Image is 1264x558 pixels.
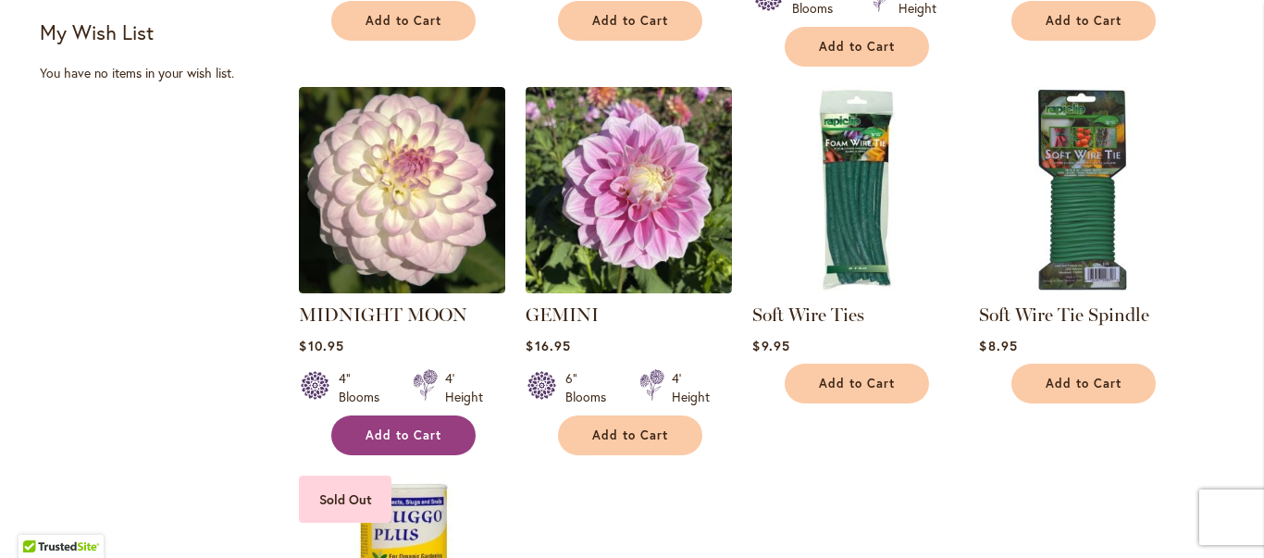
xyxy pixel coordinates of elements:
a: Soft Wire Tie Spindle [979,304,1149,326]
img: GEMINI [526,87,732,293]
span: $10.95 [299,337,343,354]
div: 6" Blooms [565,369,617,406]
span: $9.95 [752,337,789,354]
span: Add to Cart [1046,376,1121,391]
button: Add to Cart [331,415,476,455]
button: Add to Cart [558,415,702,455]
span: $16.95 [526,337,570,354]
a: Soft Wire Ties [752,279,959,297]
span: $8.95 [979,337,1017,354]
a: GEMINI [526,304,599,326]
span: Add to Cart [366,428,441,443]
iframe: Launch Accessibility Center [14,492,66,544]
img: Soft Wire Tie Spindle [979,87,1185,293]
div: Sold Out [299,476,391,523]
span: Add to Cart [592,428,668,443]
div: 4' Height [672,369,710,406]
span: Add to Cart [819,376,895,391]
div: 4' Height [445,369,483,406]
button: Add to Cart [785,364,929,403]
button: Add to Cart [1011,364,1156,403]
div: You have no items in your wish list. [40,64,287,82]
div: 4" Blooms [339,369,390,406]
span: Add to Cart [819,39,895,55]
button: Add to Cart [1011,1,1156,41]
span: Add to Cart [366,13,441,29]
span: Add to Cart [1046,13,1121,29]
span: Add to Cart [592,13,668,29]
img: MIDNIGHT MOON [299,87,505,293]
button: Add to Cart [331,1,476,41]
a: Soft Wire Tie Spindle [979,279,1185,297]
a: Soft Wire Ties [752,304,864,326]
a: MIDNIGHT MOON [299,279,505,297]
img: Soft Wire Ties [752,87,959,293]
button: Add to Cart [785,27,929,67]
a: GEMINI [526,279,732,297]
strong: My Wish List [40,19,154,45]
a: MIDNIGHT MOON [299,304,467,326]
button: Add to Cart [558,1,702,41]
